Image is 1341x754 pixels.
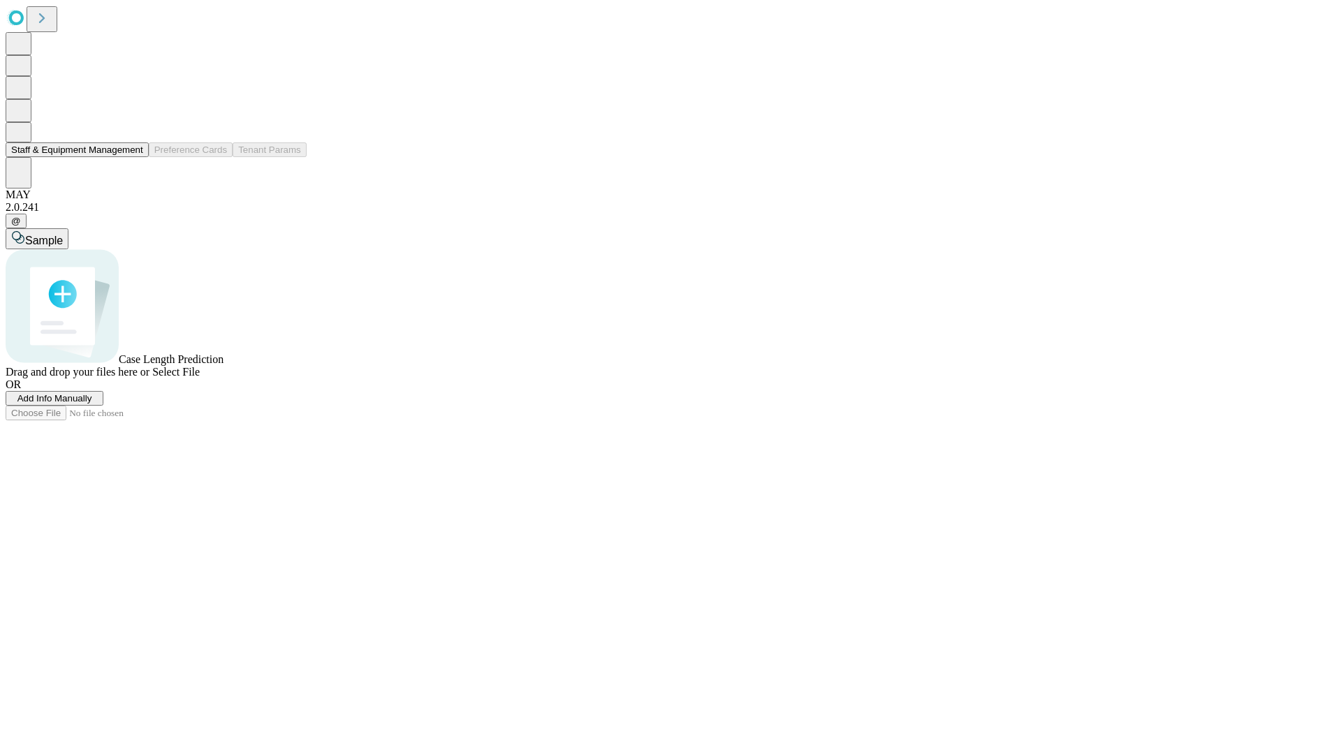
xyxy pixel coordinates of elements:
div: MAY [6,188,1335,201]
span: Case Length Prediction [119,353,223,365]
span: Sample [25,235,63,246]
span: @ [11,216,21,226]
button: Sample [6,228,68,249]
span: Add Info Manually [17,393,92,404]
button: Tenant Params [233,142,307,157]
button: @ [6,214,27,228]
button: Add Info Manually [6,391,103,406]
span: Drag and drop your files here or [6,366,149,378]
div: 2.0.241 [6,201,1335,214]
span: OR [6,378,21,390]
button: Preference Cards [149,142,233,157]
button: Staff & Equipment Management [6,142,149,157]
span: Select File [152,366,200,378]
